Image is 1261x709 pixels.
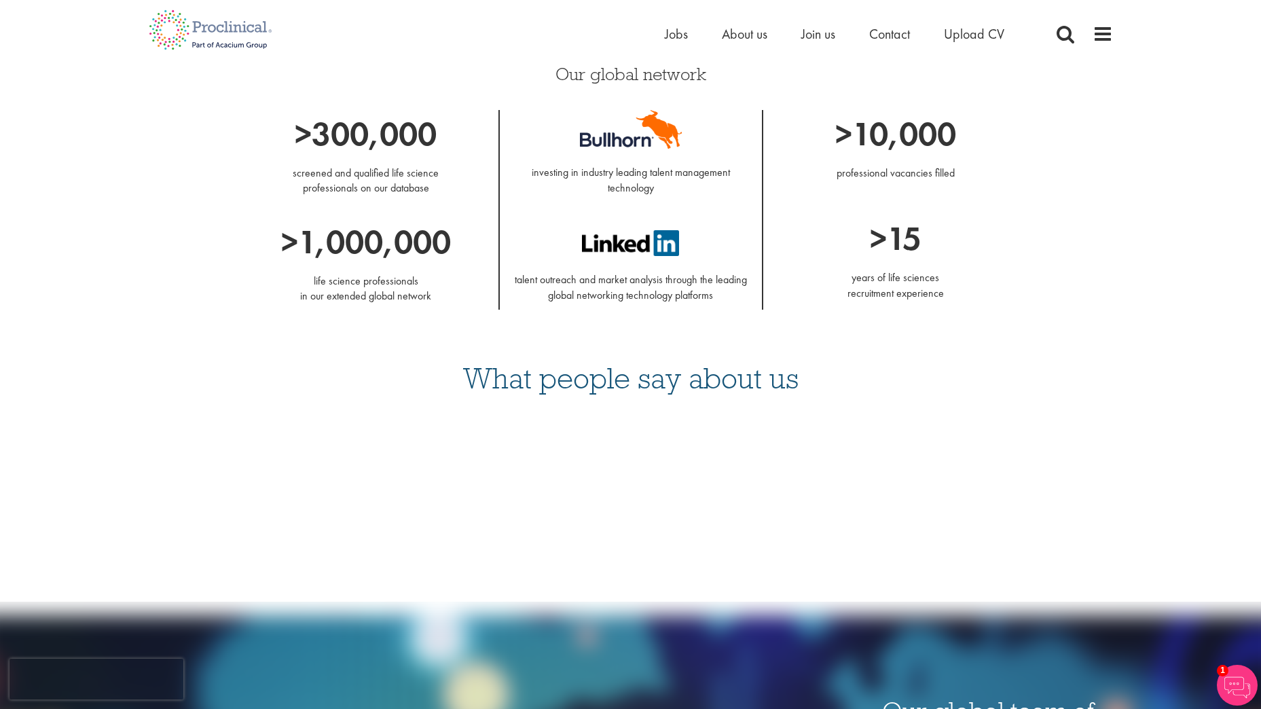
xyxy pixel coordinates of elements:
[244,218,488,266] p: >1,000,000
[944,25,1004,43] a: Upload CV
[580,110,682,149] img: Bullhorn
[773,270,1018,302] p: years of life sciences recruitment experience
[510,149,752,196] p: investing in industry leading talent management technology
[773,215,1018,263] p: >15
[10,659,183,699] iframe: reCAPTCHA
[510,256,752,304] p: talent outreach and market analysis through the leading global networking technology platforms
[244,166,488,197] p: screened and qualified life science professionals on our database
[149,420,1113,515] iframe: Customer reviews powered by Trustpilot
[773,166,1018,181] p: professional vacancies filled
[582,230,680,256] img: LinkedIn
[1217,665,1228,676] span: 1
[1217,665,1258,706] img: Chatbot
[722,25,767,43] a: About us
[244,65,1018,83] h3: Our global network
[869,25,910,43] a: Contact
[244,274,488,305] p: life science professionals in our extended global network
[244,110,488,158] p: >300,000
[773,110,1018,158] p: >10,000
[149,363,1113,393] h3: What people say about us
[665,25,688,43] a: Jobs
[801,25,835,43] a: Join us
